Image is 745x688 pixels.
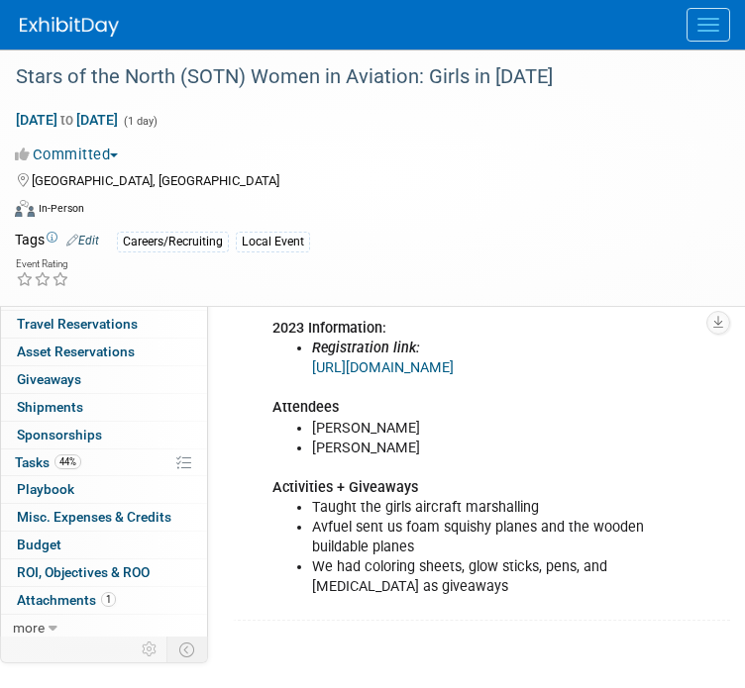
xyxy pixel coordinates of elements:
i: Registration link: [312,340,420,356]
a: more [1,615,207,641]
a: [URL][DOMAIN_NAME] [312,359,454,376]
span: (1 day) [122,115,158,128]
div: Registered 2 attendees for a table. Point of Contact: [PERSON_NAME] *Booth Only [259,149,693,607]
a: Sponsorships [1,422,207,448]
a: Tasks44% [1,449,207,476]
li: [PERSON_NAME] [312,439,682,458]
div: Event Rating [16,259,69,269]
div: Event Format [15,197,705,227]
span: Playbook [17,481,74,497]
span: to [57,112,76,128]
span: Giveaways [17,371,81,387]
a: ROI, Objectives & ROO [1,559,207,586]
img: ExhibitDay [20,17,119,37]
span: Travel Reservations [17,316,138,332]
span: 44% [54,454,81,469]
span: Sponsorships [17,427,102,442]
td: Personalize Event Tab Strip [133,637,167,662]
a: Edit [66,234,99,247]
button: Menu [687,8,730,42]
a: Giveaways [1,366,207,393]
span: Attachments [17,592,116,608]
a: Attachments1 [1,587,207,614]
div: Stars of the North (SOTN) Women in Aviation: Girls in [DATE] [9,59,705,95]
li: [PERSON_NAME] [312,419,682,439]
td: Tags [15,230,99,252]
img: Format-Inperson.png [15,200,35,216]
span: Budget [17,537,61,552]
a: Playbook [1,476,207,503]
span: ROI, Objectives & ROO [17,564,150,580]
b: Activities + Giveaways [272,479,418,496]
span: [GEOGRAPHIC_DATA], [GEOGRAPHIC_DATA] [32,173,279,188]
div: Local Event [236,232,310,252]
a: Budget [1,532,207,558]
a: Travel Reservations [1,311,207,338]
button: Committed [15,145,126,165]
li: Avfuel sent us foam squishy planes and the wooden buildable planes [312,518,682,557]
span: Asset Reservations [17,344,135,359]
span: more [13,620,45,636]
li: We had coloring sheets, glow sticks, pens, and [MEDICAL_DATA] as giveaways [312,557,682,597]
a: Shipments [1,394,207,421]
span: Tasks [15,454,81,470]
div: In-Person [38,201,84,216]
span: 1 [101,592,116,607]
div: Careers/Recruiting [117,232,229,252]
b: Attendees [272,399,339,416]
span: [DATE] [DATE] [15,111,119,129]
li: Taught the girls aircraft marshalling [312,498,682,518]
span: Shipments [17,399,83,415]
td: Toggle Event Tabs [167,637,208,662]
a: Asset Reservations [1,339,207,365]
a: Misc. Expenses & Credits [1,504,207,531]
b: 2023 Information: [272,320,386,337]
span: Misc. Expenses & Credits [17,509,171,525]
